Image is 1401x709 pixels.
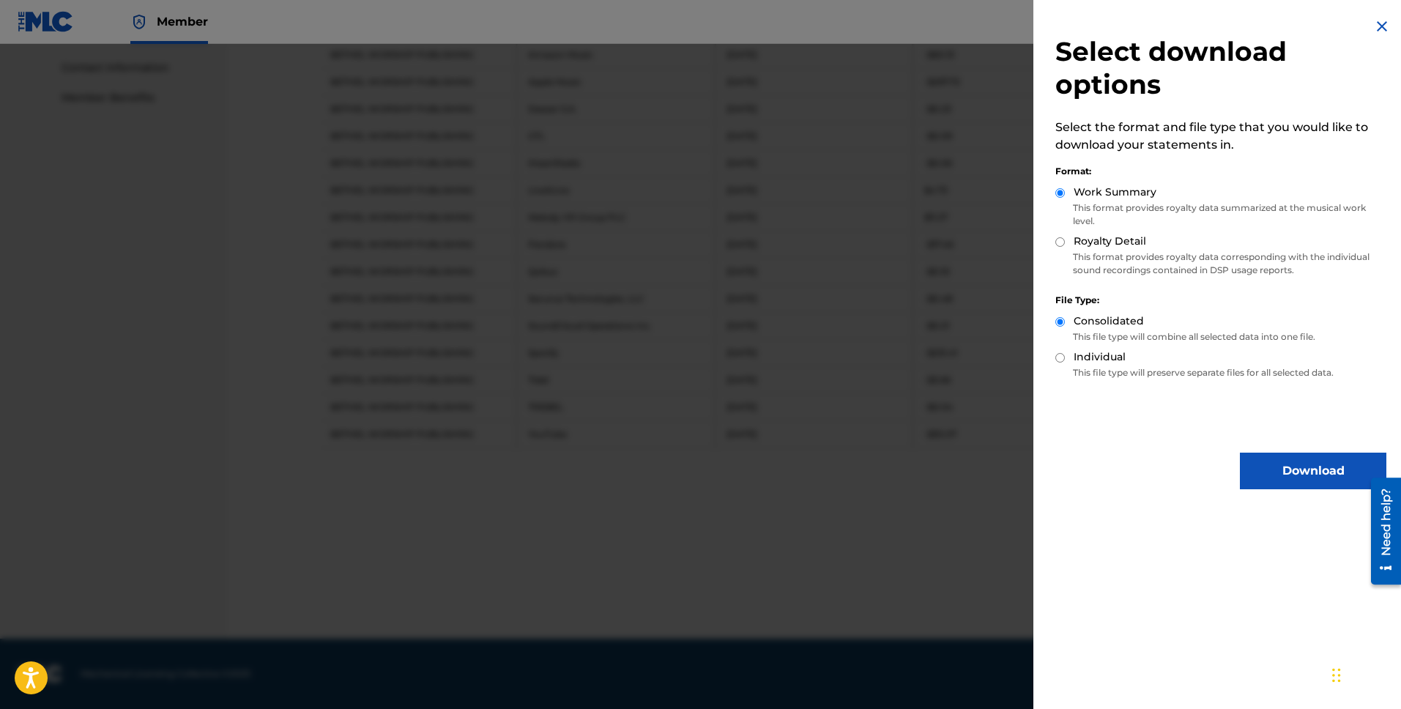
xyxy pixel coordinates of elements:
iframe: Chat Widget [1328,639,1401,709]
img: Top Rightsholder [130,13,148,31]
label: Consolidated [1074,313,1144,329]
p: Select the format and file type that you would like to download your statements in. [1055,119,1386,154]
img: MLC Logo [18,11,74,32]
div: File Type: [1055,294,1386,307]
button: Download [1240,453,1386,489]
label: Individual [1074,349,1126,365]
p: This file type will preserve separate files for all selected data. [1055,366,1386,379]
span: Member [157,13,208,30]
div: Drag [1332,653,1341,697]
p: This file type will combine all selected data into one file. [1055,330,1386,344]
p: This format provides royalty data corresponding with the individual sound recordings contained in... [1055,250,1386,277]
iframe: Resource Center [1360,472,1401,590]
h2: Select download options [1055,35,1386,101]
div: Format: [1055,165,1386,178]
label: Royalty Detail [1074,234,1146,249]
label: Work Summary [1074,185,1156,200]
p: This format provides royalty data summarized at the musical work level. [1055,201,1386,228]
